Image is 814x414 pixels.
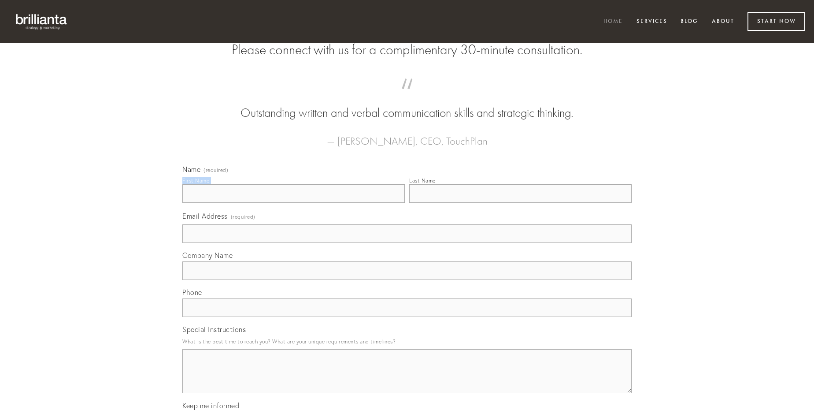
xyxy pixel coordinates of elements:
[182,336,632,347] p: What is the best time to reach you? What are your unique requirements and timelines?
[203,168,228,173] span: (required)
[182,251,233,260] span: Company Name
[182,325,246,334] span: Special Instructions
[631,15,673,29] a: Services
[196,122,618,150] figcaption: — [PERSON_NAME], CEO, TouchPlan
[182,165,200,174] span: Name
[747,12,805,31] a: Start Now
[182,41,632,58] h2: Please connect with us for a complimentary 30-minute consultation.
[9,9,75,34] img: brillianta - research, strategy, marketing
[231,211,255,223] span: (required)
[598,15,629,29] a: Home
[182,401,239,410] span: Keep me informed
[196,87,618,104] span: “
[196,87,618,122] blockquote: Outstanding written and verbal communication skills and strategic thinking.
[706,15,740,29] a: About
[182,288,202,297] span: Phone
[675,15,704,29] a: Blog
[182,177,209,184] div: First Name
[182,212,228,220] span: Email Address
[409,177,436,184] div: Last Name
